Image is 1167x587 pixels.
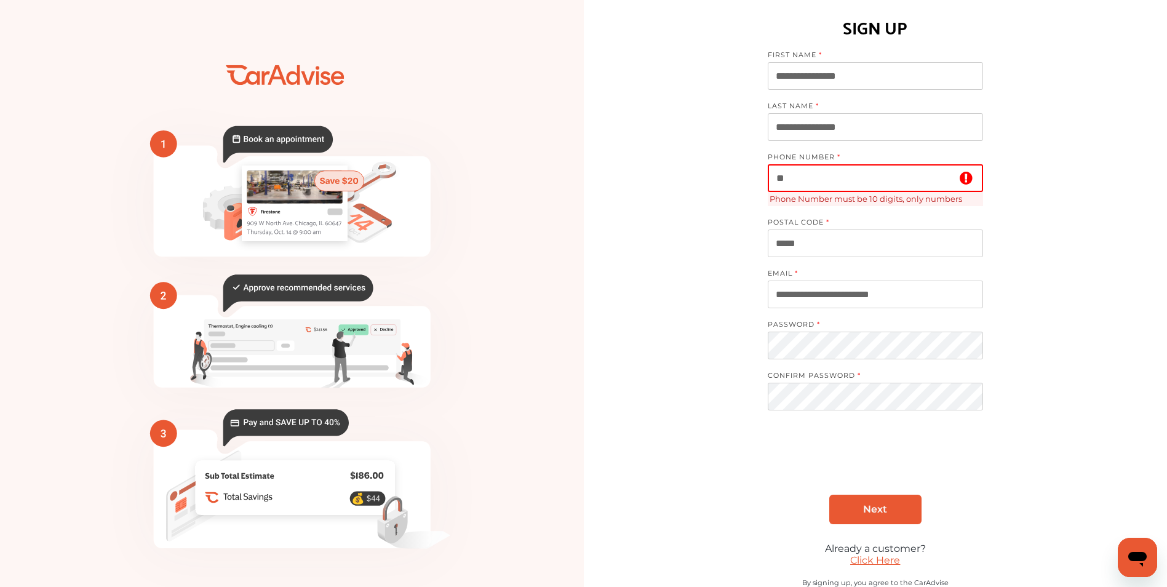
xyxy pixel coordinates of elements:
[351,492,365,505] text: 💰
[768,371,971,383] label: CONFIRM PASSWORD
[768,543,983,554] div: Already a customer?
[863,503,887,515] span: Next
[768,50,971,62] label: FIRST NAME
[768,269,971,281] label: EMAIL
[768,192,983,206] span: Phone Number must be 10 digits, only numbers
[843,12,907,41] h1: SIGN UP
[850,554,900,566] a: Click Here
[782,437,969,485] iframe: reCAPTCHA
[768,102,971,113] label: LAST NAME
[829,495,922,524] a: Next
[768,320,971,332] label: PASSWORD
[1118,538,1157,577] iframe: Button to launch messaging window, conversation in progress
[768,153,971,164] label: PHONE NUMBER
[768,218,971,230] label: POSTAL CODE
